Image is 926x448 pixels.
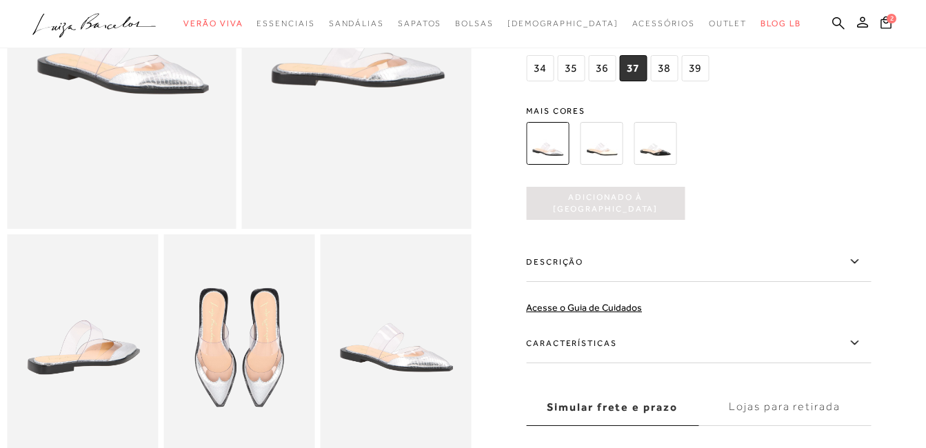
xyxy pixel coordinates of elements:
[526,107,871,115] span: Mais cores
[526,389,698,426] label: Simular frete e prazo
[455,11,494,37] a: categoryNavScreenReaderText
[329,11,384,37] a: categoryNavScreenReaderText
[887,13,896,23] span: 2
[709,19,747,28] span: Outlet
[681,55,709,81] span: 39
[526,55,554,81] span: 34
[526,187,685,220] button: Adicionado à [GEOGRAPHIC_DATA]
[632,11,695,37] a: categoryNavScreenReaderText
[398,11,441,37] a: categoryNavScreenReaderText
[761,11,801,37] a: BLOG LB
[526,122,569,165] img: MULE RASTEIRA EM COBRA METALIZADA PRATA COM VINIL
[183,11,243,37] a: categoryNavScreenReaderText
[256,11,314,37] a: categoryNavScreenReaderText
[398,19,441,28] span: Sapatos
[507,19,618,28] span: [DEMOGRAPHIC_DATA]
[557,55,585,81] span: 35
[876,14,896,34] button: 2
[634,122,676,165] img: MULE RASTEIRA EM COURO VERNIZ PRETO COM VINIL
[650,55,678,81] span: 38
[526,242,871,282] label: Descrição
[256,19,314,28] span: Essenciais
[580,122,623,165] img: MULE RASTEIRA EM COURO VERNIZ OFF WHITE COM VINIL
[632,19,695,28] span: Acessórios
[507,11,618,37] a: noSubCategoriesText
[526,192,685,216] span: Adicionado à [GEOGRAPHIC_DATA]
[619,55,647,81] span: 37
[526,323,871,363] label: Características
[709,11,747,37] a: categoryNavScreenReaderText
[698,389,871,426] label: Lojas para retirada
[761,19,801,28] span: BLOG LB
[526,302,642,313] a: Acesse o Guia de Cuidados
[329,19,384,28] span: Sandálias
[455,19,494,28] span: Bolsas
[588,55,616,81] span: 36
[183,19,243,28] span: Verão Viva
